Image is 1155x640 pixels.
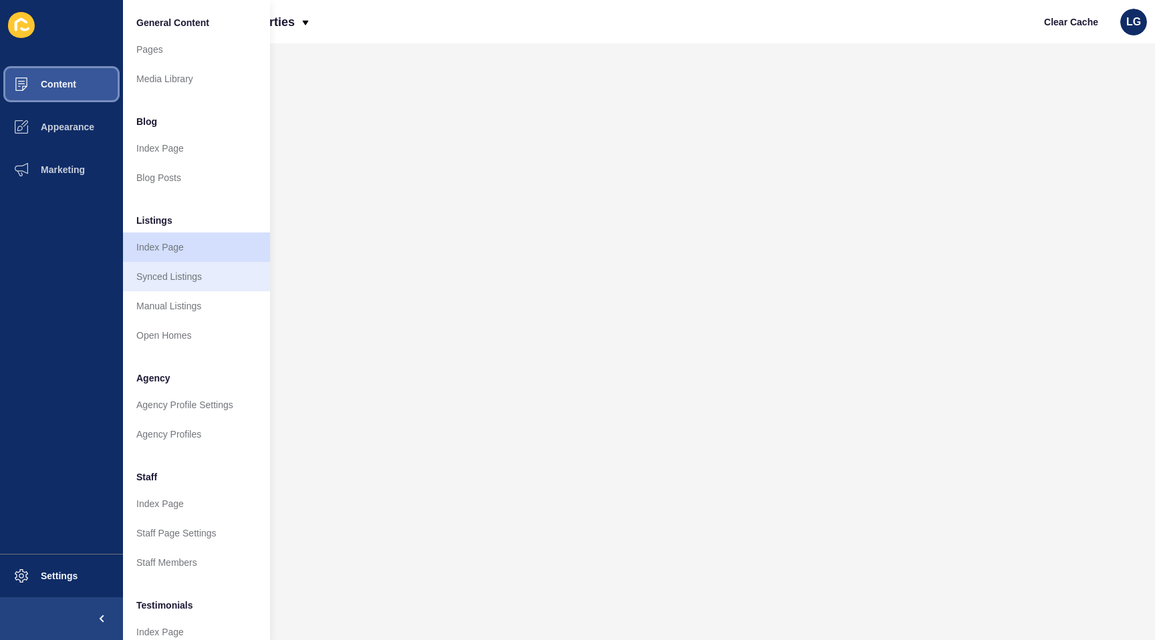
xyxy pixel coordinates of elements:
[136,371,170,385] span: Agency
[123,64,270,94] a: Media Library
[1033,9,1110,35] button: Clear Cache
[123,232,270,262] a: Index Page
[136,214,172,227] span: Listings
[123,548,270,577] a: Staff Members
[123,321,270,350] a: Open Homes
[123,420,270,449] a: Agency Profiles
[123,291,270,321] a: Manual Listings
[123,134,270,163] a: Index Page
[123,35,270,64] a: Pages
[136,599,193,612] span: Testimonials
[136,16,209,29] span: General Content
[123,390,270,420] a: Agency Profile Settings
[1126,15,1141,29] span: LG
[123,163,270,192] a: Blog Posts
[123,262,270,291] a: Synced Listings
[123,489,270,518] a: Index Page
[123,518,270,548] a: Staff Page Settings
[136,470,157,484] span: Staff
[1044,15,1098,29] span: Clear Cache
[136,115,157,128] span: Blog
